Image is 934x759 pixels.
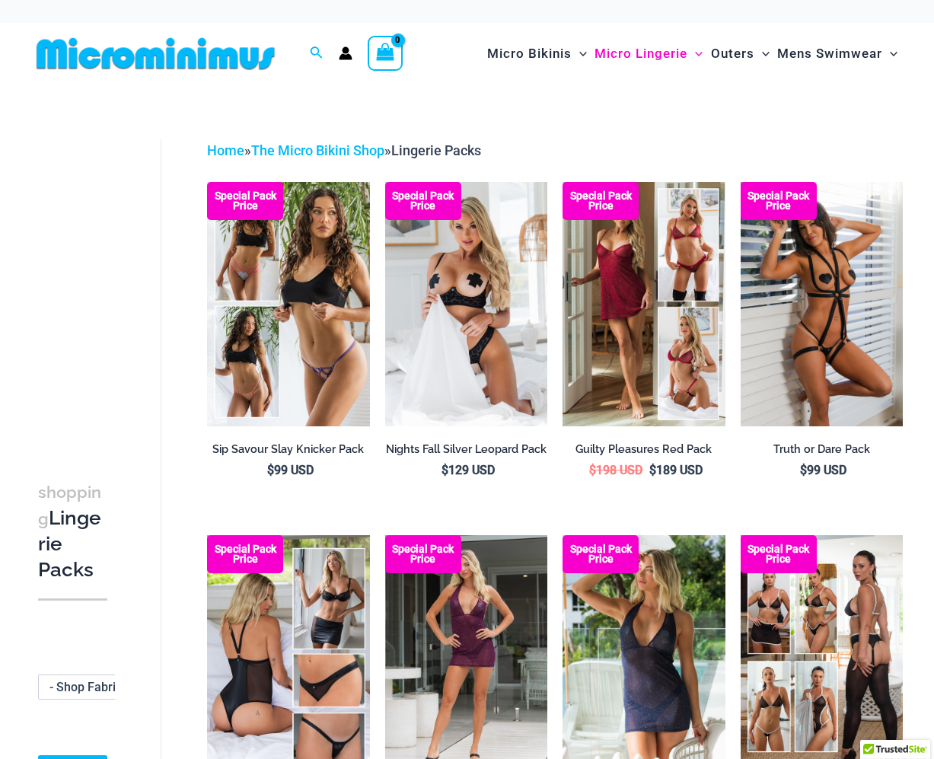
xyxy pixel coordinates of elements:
span: » » [207,142,481,158]
b: Special Pack Price [741,191,817,211]
nav: Site Navigation [481,28,904,79]
a: Guilty Pleasures Red Collection Pack F Guilty Pleasures Red Collection Pack BGuilty Pleasures Red... [563,182,725,426]
span: Menu Toggle [687,34,703,73]
img: Nights Fall Silver Leopard 1036 Bra 6046 Thong 09v2 [385,182,547,426]
span: $ [267,463,274,477]
a: Truth or Dare Black 1905 Bodysuit 611 Micro 07 Truth or Dare Black 1905 Bodysuit 611 Micro 06Trut... [741,182,903,426]
a: The Micro Bikini Shop [251,142,384,158]
span: $ [441,463,448,477]
a: Home [207,142,244,158]
a: Nights Fall Silver Leopard Pack [385,442,547,462]
b: Special Pack Price [563,191,639,211]
h2: Nights Fall Silver Leopard Pack [385,442,547,457]
span: - Shop Fabric Type [39,675,144,699]
a: Sip Savour Slay Knicker Pack [207,442,369,462]
span: Micro Lingerie [595,34,687,73]
a: Guilty Pleasures Red Pack [563,442,725,462]
bdi: 189 USD [649,463,703,477]
a: Account icon link [339,46,352,60]
span: Menu Toggle [882,34,897,73]
a: Micro LingerieMenu ToggleMenu Toggle [591,30,706,77]
bdi: 198 USD [589,463,642,477]
b: Special Pack Price [563,544,639,564]
a: Truth or Dare Pack [741,442,903,462]
b: Special Pack Price [385,544,461,564]
b: Special Pack Price [385,191,461,211]
span: Micro Bikinis [487,34,572,73]
a: Collection Pack (9) Collection Pack b (5)Collection Pack b (5) [207,182,369,426]
span: Mens Swimwear [777,34,882,73]
a: OutersMenu ToggleMenu Toggle [707,30,773,77]
span: $ [800,463,807,477]
h3: Lingerie Packs [38,479,107,583]
a: Micro BikinisMenu ToggleMenu Toggle [483,30,591,77]
h2: Guilty Pleasures Red Pack [563,442,725,457]
span: Outers [711,34,754,73]
span: $ [649,463,656,477]
img: MM SHOP LOGO FLAT [30,37,281,71]
iframe: TrustedSite Certified [38,127,175,432]
a: Mens SwimwearMenu ToggleMenu Toggle [773,30,901,77]
img: Guilty Pleasures Red Collection Pack F [563,182,725,426]
b: Special Pack Price [207,191,283,211]
a: View Shopping Cart, empty [368,36,403,71]
img: Truth or Dare Black 1905 Bodysuit 611 Micro 07 [741,182,903,426]
b: Special Pack Price [207,544,283,564]
bdi: 129 USD [441,463,495,477]
bdi: 99 USD [800,463,846,477]
b: Special Pack Price [741,544,817,564]
a: Nights Fall Silver Leopard 1036 Bra 6046 Thong 09v2 Nights Fall Silver Leopard 1036 Bra 6046 Thon... [385,182,547,426]
span: Menu Toggle [572,34,587,73]
h2: Truth or Dare Pack [741,442,903,457]
bdi: 99 USD [267,463,314,477]
span: Lingerie Packs [391,142,481,158]
a: Search icon link [310,44,324,63]
span: - Shop Fabric Type [49,680,151,694]
span: Menu Toggle [754,34,770,73]
span: $ [589,463,596,477]
span: shopping [38,483,101,528]
img: Collection Pack (9) [207,182,369,426]
h2: Sip Savour Slay Knicker Pack [207,442,369,457]
span: - Shop Fabric Type [38,674,145,700]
